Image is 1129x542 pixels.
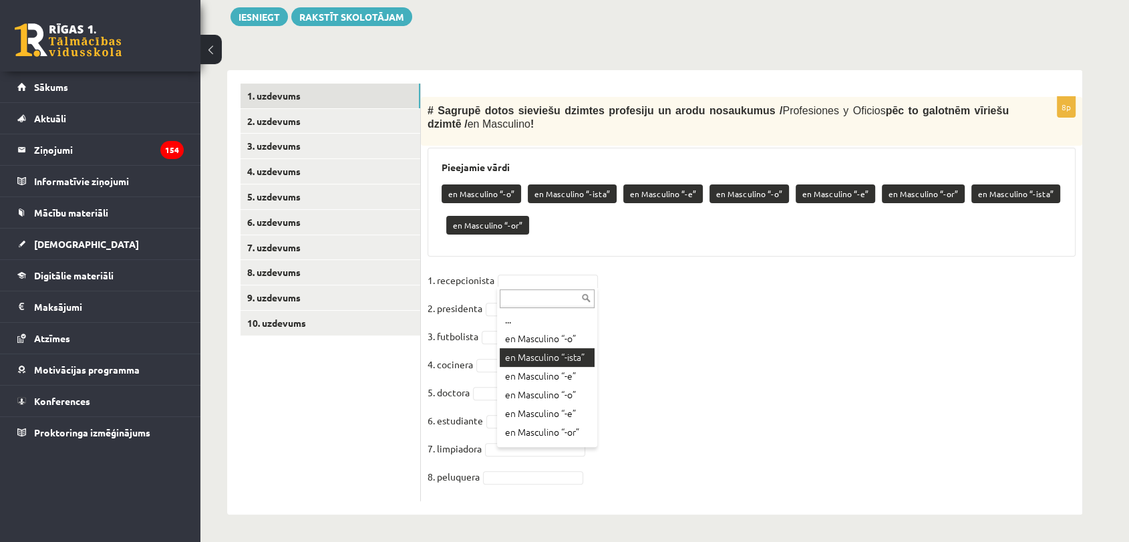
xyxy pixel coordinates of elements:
[500,348,595,367] div: en Masculino “-ista”
[500,367,595,386] div: en Masculino “-e”
[500,442,595,460] div: en Masculino “-ista”
[500,423,595,442] div: en Masculino “-or”
[500,404,595,423] div: en Masculino “-e”
[500,386,595,404] div: en Masculino “-o”
[500,329,595,348] div: en Masculino “-o”
[500,311,595,329] div: ...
